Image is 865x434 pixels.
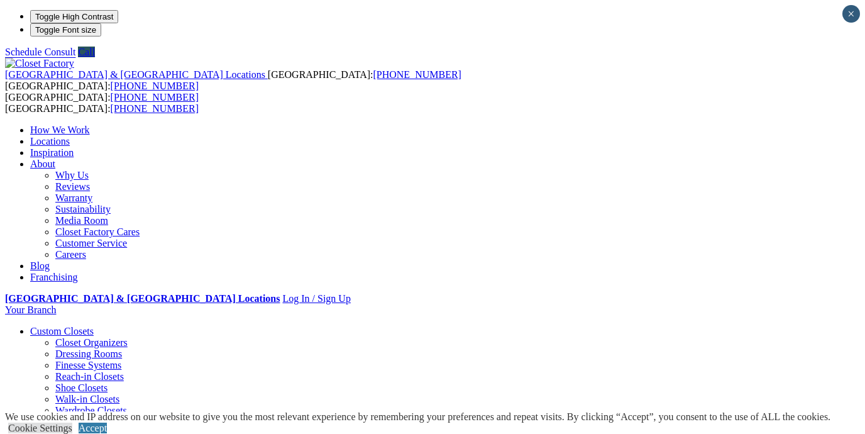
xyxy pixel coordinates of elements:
[35,25,96,35] span: Toggle Font size
[5,293,280,304] a: [GEOGRAPHIC_DATA] & [GEOGRAPHIC_DATA] Locations
[111,103,199,114] a: [PHONE_NUMBER]
[111,92,199,103] a: [PHONE_NUMBER]
[55,360,121,370] a: Finesse Systems
[79,423,107,433] a: Accept
[5,411,830,423] div: We use cookies and IP address on our website to give you the most relevant experience by remember...
[35,12,113,21] span: Toggle High Contrast
[55,394,119,404] a: Walk-in Closets
[30,125,90,135] a: How We Work
[55,348,122,359] a: Dressing Rooms
[5,47,75,57] a: Schedule Consult
[55,204,111,214] a: Sustainability
[55,371,124,382] a: Reach-in Closets
[111,81,199,91] a: [PHONE_NUMBER]
[55,192,92,203] a: Warranty
[78,47,95,57] a: Call
[55,405,127,416] a: Wardrobe Closets
[30,136,70,147] a: Locations
[30,326,94,337] a: Custom Closets
[55,249,86,260] a: Careers
[282,293,350,304] a: Log In / Sign Up
[55,181,90,192] a: Reviews
[5,69,461,91] span: [GEOGRAPHIC_DATA]: [GEOGRAPHIC_DATA]:
[8,423,72,433] a: Cookie Settings
[30,10,118,23] button: Toggle High Contrast
[842,5,860,23] button: Close
[30,260,50,271] a: Blog
[55,382,107,393] a: Shoe Closets
[373,69,461,80] a: [PHONE_NUMBER]
[55,337,128,348] a: Closet Organizers
[55,170,89,181] a: Why Us
[5,58,74,69] img: Closet Factory
[5,304,56,315] a: Your Branch
[30,159,55,169] a: About
[55,215,108,226] a: Media Room
[5,69,265,80] span: [GEOGRAPHIC_DATA] & [GEOGRAPHIC_DATA] Locations
[30,272,78,282] a: Franchising
[5,69,268,80] a: [GEOGRAPHIC_DATA] & [GEOGRAPHIC_DATA] Locations
[55,238,127,248] a: Customer Service
[30,23,101,36] button: Toggle Font size
[30,147,74,158] a: Inspiration
[5,92,199,114] span: [GEOGRAPHIC_DATA]: [GEOGRAPHIC_DATA]:
[55,226,140,237] a: Closet Factory Cares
